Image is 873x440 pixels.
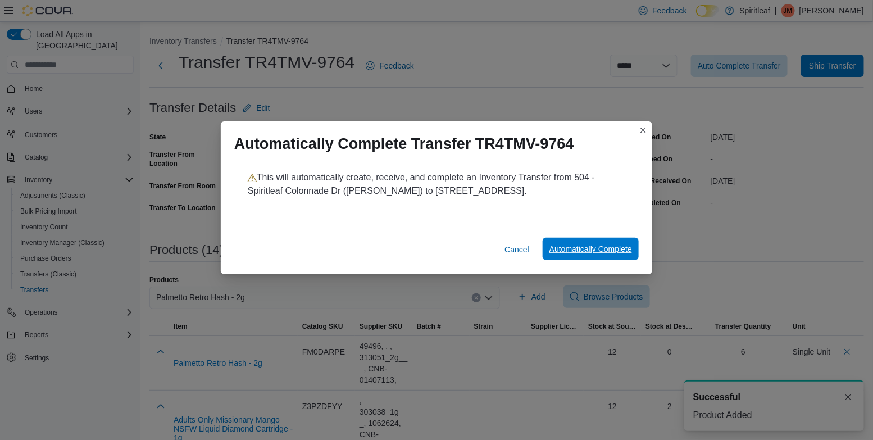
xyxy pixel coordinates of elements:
[549,243,632,255] span: Automatically Complete
[500,238,534,261] button: Cancel
[636,124,650,137] button: Closes this modal window
[504,244,529,255] span: Cancel
[543,238,639,260] button: Automatically Complete
[234,135,574,153] h1: Automatically Complete Transfer TR4TMV-9764
[248,171,625,198] p: This will automatically create, receive, and complete an Inventory Transfer from 504 - Spiritleaf...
